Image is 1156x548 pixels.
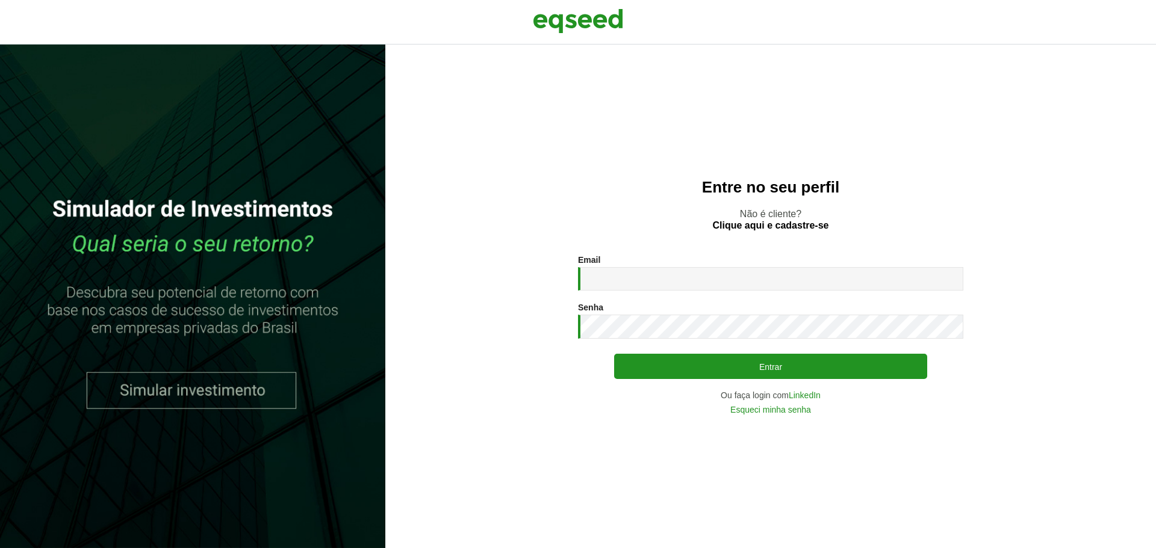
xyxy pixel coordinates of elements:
[578,303,603,312] label: Senha
[789,391,821,399] a: LinkedIn
[409,179,1132,196] h2: Entre no seu perfil
[578,391,963,399] div: Ou faça login com
[614,354,927,379] button: Entrar
[713,221,829,230] a: Clique aqui e cadastre-se
[730,405,811,414] a: Esqueci minha senha
[578,256,600,264] label: Email
[409,208,1132,231] p: Não é cliente?
[533,6,623,36] img: EqSeed Logo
